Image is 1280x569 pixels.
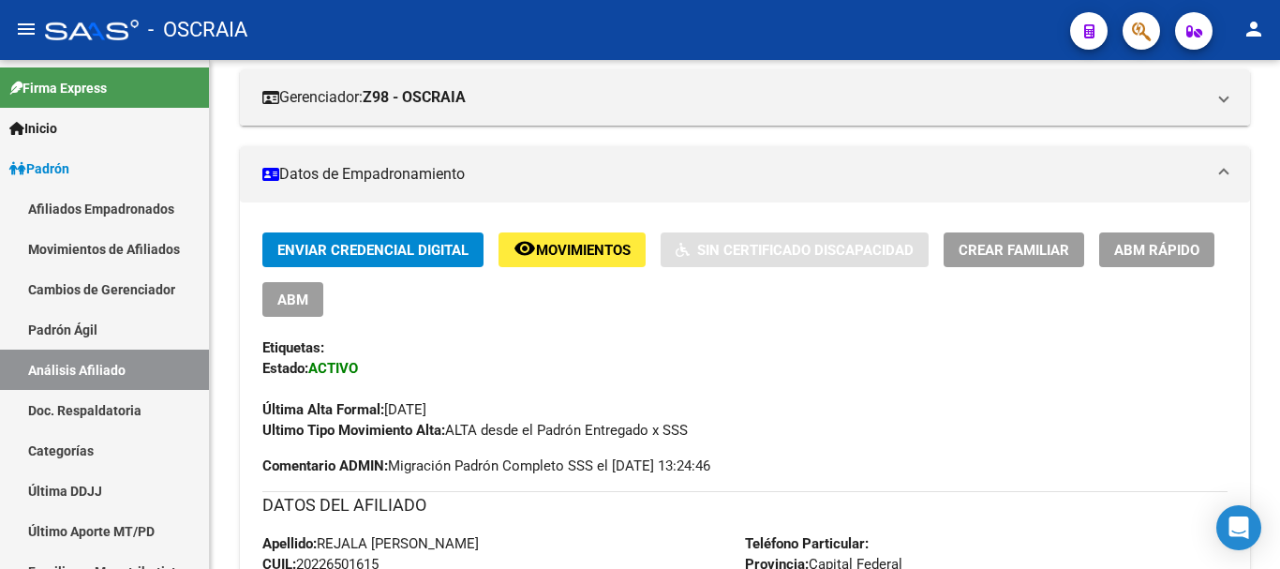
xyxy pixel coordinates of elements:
[262,535,317,552] strong: Apellido:
[262,164,1205,185] mat-panel-title: Datos de Empadronamiento
[1114,242,1199,259] span: ABM Rápido
[277,292,308,308] span: ABM
[262,457,388,474] strong: Comentario ADMIN:
[363,87,466,108] strong: Z98 - OSCRAIA
[1099,232,1214,267] button: ABM Rápido
[262,339,324,356] strong: Etiquetas:
[513,237,536,260] mat-icon: remove_red_eye
[262,87,1205,108] mat-panel-title: Gerenciador:
[661,232,929,267] button: Sin Certificado Discapacidad
[277,242,469,259] span: Enviar Credencial Digital
[262,232,484,267] button: Enviar Credencial Digital
[262,282,323,317] button: ABM
[959,242,1069,259] span: Crear Familiar
[148,9,247,51] span: - OSCRAIA
[262,492,1228,518] h3: DATOS DEL AFILIADO
[944,232,1084,267] button: Crear Familiar
[9,158,69,179] span: Padrón
[1243,18,1265,40] mat-icon: person
[536,242,631,259] span: Movimientos
[9,78,107,98] span: Firma Express
[262,360,308,377] strong: Estado:
[1216,505,1261,550] div: Open Intercom Messenger
[262,422,688,439] span: ALTA desde el Padrón Entregado x SSS
[745,535,869,552] strong: Teléfono Particular:
[262,401,384,418] strong: Última Alta Formal:
[15,18,37,40] mat-icon: menu
[240,146,1250,202] mat-expansion-panel-header: Datos de Empadronamiento
[262,535,479,552] span: REJALA [PERSON_NAME]
[697,242,914,259] span: Sin Certificado Discapacidad
[262,422,445,439] strong: Ultimo Tipo Movimiento Alta:
[262,401,426,418] span: [DATE]
[9,118,57,139] span: Inicio
[262,456,710,476] span: Migración Padrón Completo SSS el [DATE] 13:24:46
[499,232,646,267] button: Movimientos
[308,360,358,377] strong: ACTIVO
[240,69,1250,126] mat-expansion-panel-header: Gerenciador:Z98 - OSCRAIA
